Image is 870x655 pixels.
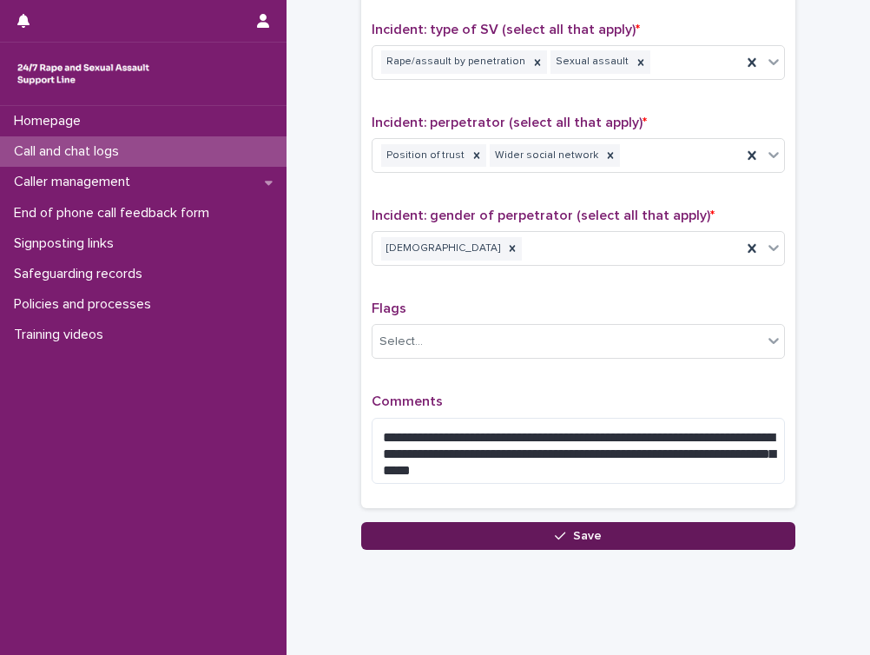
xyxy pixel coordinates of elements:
[381,237,503,261] div: [DEMOGRAPHIC_DATA]
[361,522,795,550] button: Save
[7,205,223,222] p: End of phone call feedback form
[550,50,631,74] div: Sexual assault
[7,174,144,190] p: Caller management
[372,208,715,222] span: Incident: gender of perpetrator (select all that apply)
[490,144,601,168] div: Wider social network
[372,301,406,315] span: Flags
[372,394,443,408] span: Comments
[372,116,647,129] span: Incident: perpetrator (select all that apply)
[573,530,602,542] span: Save
[379,333,423,351] div: Select...
[7,235,128,252] p: Signposting links
[14,56,153,91] img: rhQMoQhaT3yELyF149Cw
[381,144,467,168] div: Position of trust
[372,23,640,36] span: Incident: type of SV (select all that apply)
[7,266,156,282] p: Safeguarding records
[7,296,165,313] p: Policies and processes
[7,113,95,129] p: Homepage
[7,327,117,343] p: Training videos
[7,143,133,160] p: Call and chat logs
[381,50,528,74] div: Rape/assault by penetration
